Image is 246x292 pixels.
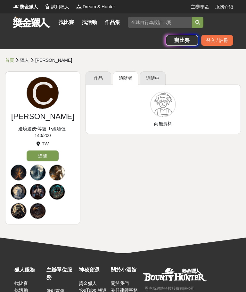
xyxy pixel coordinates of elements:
button: 追隨 [27,150,59,161]
input: 全球自行車設計比賽 [128,17,192,28]
a: 追隨中 [140,71,166,85]
a: Logo獎金獵人 [13,4,38,10]
span: 獵人 [20,58,29,63]
span: • [36,126,38,131]
div: 關於小酒館 [111,266,140,274]
img: Logo [44,3,51,10]
a: LogoDream & Hunter [76,4,115,10]
a: 追隨者 [113,71,138,85]
a: 找比賽 [14,281,28,286]
span: 邊境遊俠 [18,126,36,131]
a: 服務介紹 [215,4,233,10]
div: 登入 / 註冊 [201,35,233,46]
a: 首頁 [5,58,14,63]
a: Logo試用獵人 [44,4,69,10]
span: 經驗值 [52,126,66,131]
span: • [51,126,52,131]
span: 等級 [37,126,46,131]
a: 作品集 [102,18,123,27]
img: Logo [76,3,82,10]
div: C [27,77,59,109]
span: 獎金獵人 [20,4,38,10]
div: 神秘資源 [79,266,108,274]
p: 尚無資料 [150,120,176,127]
a: 主辦專區 [191,4,209,10]
a: 找比賽 [56,18,77,27]
small: 恩克斯網路科技股份有限公司 [145,286,195,291]
span: TW [42,141,49,146]
span: [PERSON_NAME] [35,58,72,63]
span: 1 [48,126,51,131]
img: Logo [13,3,19,10]
div: 主辦單位服務 [46,266,75,281]
a: 辦比賽 [166,35,198,46]
span: 試用獵人 [51,4,69,10]
a: 關於我們 [111,281,129,286]
div: [PERSON_NAME] [11,111,75,122]
a: 找活動 [79,18,100,27]
span: 140 / 200 [35,133,51,138]
a: 作品 [86,71,111,85]
div: 獵人服務 [14,266,43,274]
span: Dream & Hunter [83,4,115,10]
